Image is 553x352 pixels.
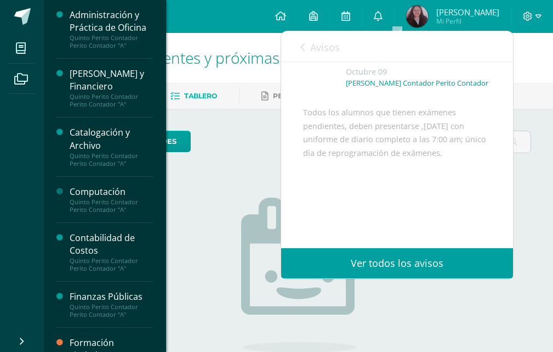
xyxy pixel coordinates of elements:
div: Computación [70,186,153,198]
a: Finanzas PúblicasQuinto Perito Contador Perito Contador "A" [70,290,153,319]
a: Pendientes de entrega [261,87,367,105]
div: Quinto Perito Contador Perito Contador "A" [70,152,153,167]
div: Quinto Perito Contador Perito Contador "A" [70,198,153,214]
a: ComputaciónQuinto Perito Contador Perito Contador "A" [70,186,153,214]
a: Administración y Práctica de OficinaQuinto Perito Contador Perito Contador "A" [70,9,153,49]
a: Ver todos los avisos [281,248,513,278]
a: Catalogación y ArchivoQuinto Perito Contador Perito Contador "A" [70,126,153,167]
div: Finanzas Públicas [70,290,153,303]
a: Contabilidad de CostosQuinto Perito Contador Perito Contador "A" [70,232,153,272]
div: Octubre 09 [346,66,491,77]
a: Tablero [170,87,217,105]
div: Contabilidad de Costos [70,232,153,257]
div: Todos los alumnos que tienen exámenes pendientes, deben presentarse ,[DATE] con uniforme de diari... [303,106,491,241]
div: Catalogación y Archivo [70,126,153,152]
img: 936805caea7c19b5eab384c744913c64.png [406,5,428,27]
div: Administración y Práctica de Oficina [70,9,153,34]
span: Pendientes de entrega [273,92,367,100]
p: [PERSON_NAME] Contador Perito Contador [346,79,488,88]
div: Quinto Perito Contador Perito Contador "A" [70,257,153,272]
div: Quinto Perito Contador Perito Contador "A" [70,34,153,49]
a: [PERSON_NAME] y FinancieroQuinto Perito Contador Perito Contador "A" [70,68,153,108]
span: Actividades recientes y próximas [57,47,280,68]
span: [PERSON_NAME] [436,7,499,18]
div: [PERSON_NAME] y Financiero [70,68,153,93]
div: Quinto Perito Contador Perito Contador "A" [70,303,153,319]
div: Quinto Perito Contador Perito Contador "A" [70,93,153,108]
span: Avisos [310,41,340,54]
span: Mi Perfil [436,16,499,26]
span: Tablero [184,92,217,100]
